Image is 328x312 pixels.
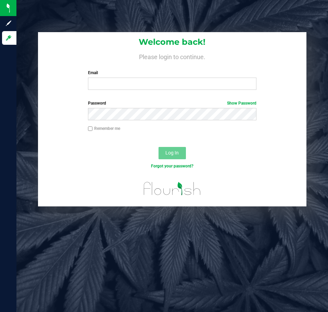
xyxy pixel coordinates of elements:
h4: Please login to continue. [38,52,306,60]
inline-svg: Sign up [5,20,12,27]
img: flourish_logo.svg [139,176,206,201]
inline-svg: Log in [5,35,12,41]
h1: Welcome back! [38,38,306,46]
label: Remember me [88,125,120,132]
label: Email [88,70,256,76]
span: Log In [165,150,179,155]
a: Show Password [227,101,256,106]
input: Remember me [88,126,93,131]
a: Forgot your password? [151,164,193,168]
span: Password [88,101,106,106]
button: Log In [159,147,186,159]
